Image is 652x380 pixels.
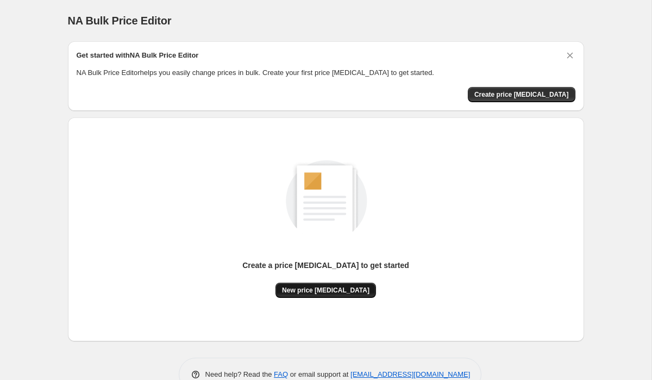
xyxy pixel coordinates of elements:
[282,286,369,295] span: New price [MEDICAL_DATA]
[565,50,575,61] button: Dismiss card
[468,87,575,102] button: Create price change job
[288,370,350,378] span: or email support at
[77,67,575,78] p: NA Bulk Price Editor helps you easily change prices in bulk. Create your first price [MEDICAL_DAT...
[274,370,288,378] a: FAQ
[275,283,376,298] button: New price [MEDICAL_DATA]
[350,370,470,378] a: [EMAIL_ADDRESS][DOMAIN_NAME]
[68,15,172,27] span: NA Bulk Price Editor
[205,370,274,378] span: Need help? Read the
[242,260,409,271] p: Create a price [MEDICAL_DATA] to get started
[77,50,199,61] h2: Get started with NA Bulk Price Editor
[474,90,569,99] span: Create price [MEDICAL_DATA]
